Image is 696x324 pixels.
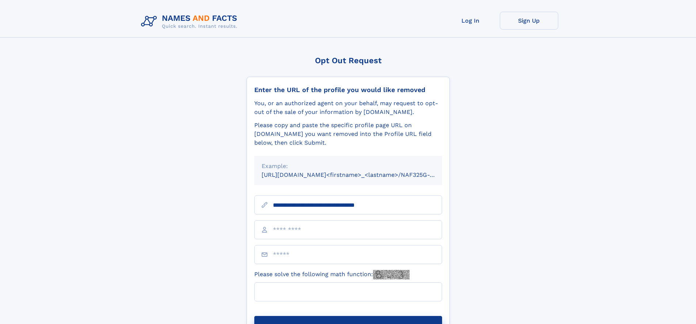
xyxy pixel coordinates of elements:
img: Logo Names and Facts [138,12,243,31]
a: Sign Up [500,12,558,30]
label: Please solve the following math function: [254,270,410,279]
div: You, or an authorized agent on your behalf, may request to opt-out of the sale of your informatio... [254,99,442,117]
div: Example: [262,162,435,171]
div: Please copy and paste the specific profile page URL on [DOMAIN_NAME] you want removed into the Pr... [254,121,442,147]
small: [URL][DOMAIN_NAME]<firstname>_<lastname>/NAF325G-xxxxxxxx [262,171,456,178]
div: Enter the URL of the profile you would like removed [254,86,442,94]
div: Opt Out Request [247,56,450,65]
a: Log In [441,12,500,30]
